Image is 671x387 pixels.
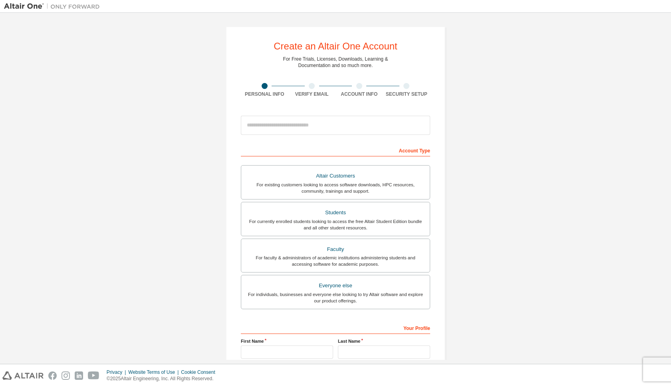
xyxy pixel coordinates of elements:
[48,371,57,380] img: facebook.svg
[338,338,430,344] label: Last Name
[274,41,397,51] div: Create an Altair One Account
[246,291,425,304] div: For individuals, businesses and everyone else looking to try Altair software and explore our prod...
[246,244,425,255] div: Faculty
[335,91,383,97] div: Account Info
[246,182,425,194] div: For existing customers looking to access software downloads, HPC resources, community, trainings ...
[241,338,333,344] label: First Name
[75,371,83,380] img: linkedin.svg
[181,369,220,375] div: Cookie Consent
[246,255,425,267] div: For faculty & administrators of academic institutions administering students and accessing softwa...
[246,218,425,231] div: For currently enrolled students looking to access the free Altair Student Edition bundle and all ...
[2,371,44,380] img: altair_logo.svg
[107,375,220,382] p: © 2025 Altair Engineering, Inc. All Rights Reserved.
[88,371,99,380] img: youtube.svg
[128,369,181,375] div: Website Terms of Use
[246,207,425,218] div: Students
[288,91,336,97] div: Verify Email
[383,91,431,97] div: Security Setup
[107,369,128,375] div: Privacy
[62,371,70,380] img: instagram.svg
[246,280,425,291] div: Everyone else
[4,2,104,10] img: Altair One
[241,91,288,97] div: Personal Info
[283,56,388,69] div: For Free Trials, Licenses, Downloads, Learning & Documentation and so much more.
[241,321,430,334] div: Your Profile
[241,144,430,156] div: Account Type
[246,170,425,182] div: Altair Customers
